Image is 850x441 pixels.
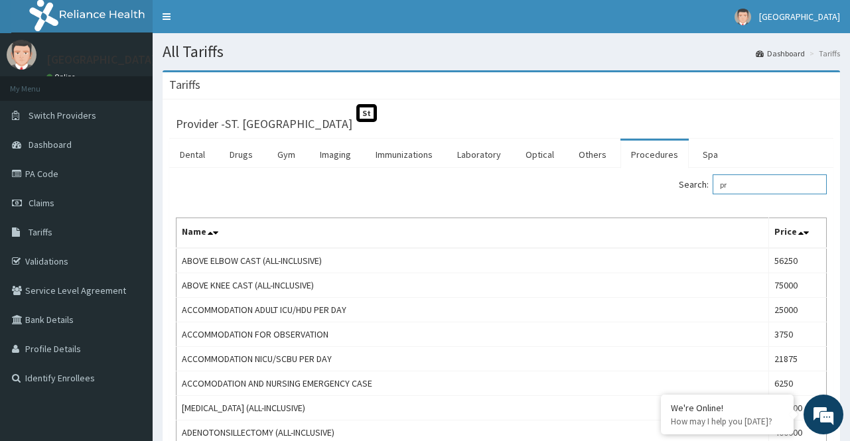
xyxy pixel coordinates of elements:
a: Procedures [620,141,689,168]
a: Spa [692,141,729,168]
a: Immunizations [365,141,443,168]
td: ABOVE KNEE CAST (ALL-INCLUSIVE) [177,273,769,298]
td: ABOVE ELBOW CAST (ALL-INCLUSIVE) [177,248,769,273]
span: Claims [29,197,54,209]
h1: All Tariffs [163,43,840,60]
label: Search: [679,174,827,194]
td: 21875 [769,347,827,371]
img: User Image [7,40,36,70]
span: Switch Providers [29,109,96,121]
a: Online [46,72,78,82]
td: ACCOMMODATION ADULT ICU/HDU PER DAY [177,298,769,322]
td: 6250 [769,371,827,396]
span: Dashboard [29,139,72,151]
td: 3750 [769,322,827,347]
h3: Provider - ST. [GEOGRAPHIC_DATA] [176,118,352,130]
span: Tariffs [29,226,52,238]
a: Gym [267,141,306,168]
a: Optical [515,141,565,168]
td: [MEDICAL_DATA] (ALL-INCLUSIVE) [177,396,769,420]
a: Others [568,141,617,168]
th: Name [177,218,769,249]
a: Drugs [219,141,263,168]
a: Imaging [309,141,362,168]
span: St [356,104,377,122]
a: Dental [169,141,216,168]
a: Dashboard [756,48,805,59]
h3: Tariffs [169,79,200,91]
td: 25000 [769,298,827,322]
a: Laboratory [447,141,512,168]
td: 56250 [769,248,827,273]
div: We're Online! [671,402,784,414]
td: ACCOMMODATION FOR OBSERVATION [177,322,769,347]
td: ACCOMODATION AND NURSING EMERGENCY CASE [177,371,769,396]
p: [GEOGRAPHIC_DATA] [46,54,156,66]
input: Search: [713,174,827,194]
th: Price [769,218,827,249]
td: 325000 [769,396,827,420]
td: 75000 [769,273,827,298]
img: User Image [735,9,751,25]
span: [GEOGRAPHIC_DATA] [759,11,840,23]
li: Tariffs [806,48,840,59]
td: ACCOMMODATION NICU/SCBU PER DAY [177,347,769,371]
p: How may I help you today? [671,416,784,427]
